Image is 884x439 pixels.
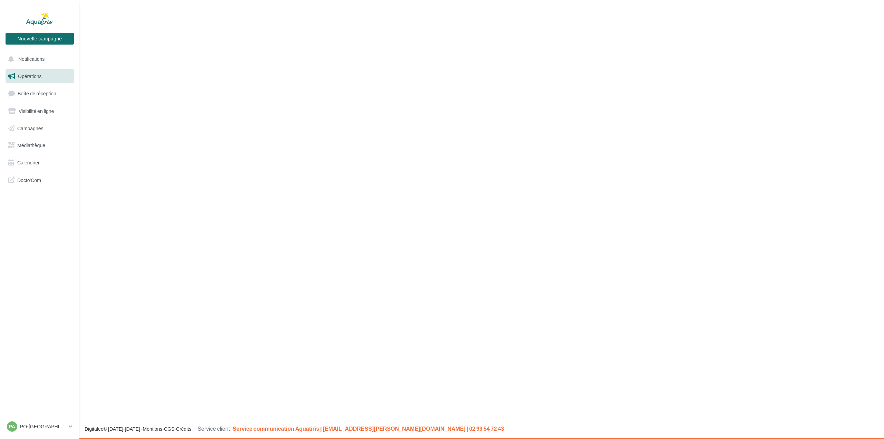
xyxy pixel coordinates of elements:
[4,104,75,118] a: Visibilité en ligne
[17,160,40,165] span: Calendrier
[18,56,45,62] span: Notifications
[18,90,56,96] span: Boîte de réception
[4,52,73,66] button: Notifications
[9,423,15,430] span: PA
[4,69,75,84] a: Opérations
[17,175,41,184] span: Docto'Com
[4,155,75,170] a: Calendrier
[164,426,174,432] a: CGS
[6,33,74,45] button: Nouvelle campagne
[4,138,75,153] a: Médiathèque
[233,425,504,432] span: Service communication Aquatiris | [EMAIL_ADDRESS][PERSON_NAME][DOMAIN_NAME] | 02 99 54 72 43
[143,426,162,432] a: Mentions
[20,423,66,430] p: PO-[GEOGRAPHIC_DATA]-HERAULT
[19,108,54,114] span: Visibilité en ligne
[198,425,230,432] span: Service client
[4,86,75,101] a: Boîte de réception
[85,426,103,432] a: Digitaleo
[4,173,75,187] a: Docto'Com
[6,420,74,433] a: PA PO-[GEOGRAPHIC_DATA]-HERAULT
[17,125,44,131] span: Campagnes
[176,426,191,432] a: Crédits
[85,426,504,432] span: © [DATE]-[DATE] - - -
[17,142,45,148] span: Médiathèque
[18,73,41,79] span: Opérations
[4,121,75,136] a: Campagnes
